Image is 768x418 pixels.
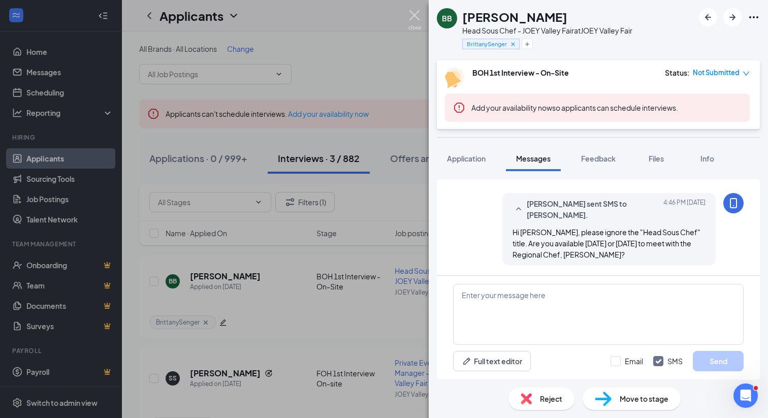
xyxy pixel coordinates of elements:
[663,198,706,220] span: [DATE] 4:46 PM
[699,8,717,26] button: ArrowLeftNew
[462,356,472,366] svg: Pen
[442,13,452,23] div: BB
[723,8,742,26] button: ArrowRight
[467,40,507,48] span: BrittanySenger
[453,102,465,114] svg: Error
[513,228,700,259] span: Hi [PERSON_NAME], please ignore the "Head Sous Chef" title. Are you available [DATE] or [DATE] to...
[516,154,551,163] span: Messages
[727,197,740,209] svg: MobileSms
[524,41,530,47] svg: Plus
[700,154,714,163] span: Info
[462,8,567,25] h1: [PERSON_NAME]
[527,198,660,220] span: [PERSON_NAME] sent SMS to [PERSON_NAME].
[453,351,531,371] button: Full text editorPen
[748,11,760,23] svg: Ellipses
[733,383,758,408] iframe: Intercom live chat
[447,154,486,163] span: Application
[620,393,668,404] span: Move to stage
[743,70,750,77] span: down
[522,39,533,49] button: Plus
[693,68,740,78] span: Not Submitted
[513,203,525,215] svg: SmallChevronUp
[702,11,714,23] svg: ArrowLeftNew
[540,393,562,404] span: Reject
[581,154,616,163] span: Feedback
[471,103,552,113] button: Add your availability now
[649,154,664,163] span: Files
[726,11,739,23] svg: ArrowRight
[693,351,744,371] button: Send
[509,41,517,48] svg: Cross
[471,103,678,112] span: so applicants can schedule interviews.
[665,68,690,78] div: Status :
[462,25,632,36] div: Head Sous Chef - JOEY Valley Fair at JOEY Valley Fair
[472,68,569,77] b: BOH 1st Interview - On-Site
